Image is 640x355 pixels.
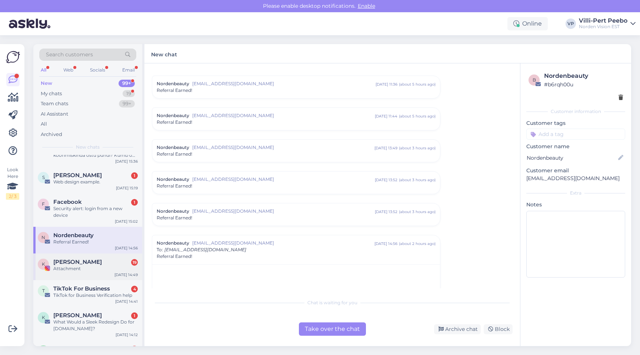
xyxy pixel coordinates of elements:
[157,119,192,126] span: Referral Earned!
[41,80,52,87] div: New
[6,193,19,200] div: 2 / 3
[375,177,397,183] div: [DATE] 13:52
[566,19,576,29] div: VP
[192,80,376,87] span: [EMAIL_ADDRESS][DOMAIN_NAME]
[526,143,625,150] p: Customer name
[53,292,138,299] div: TikTok for Business Verification help
[53,232,94,239] span: Nordenbeauty
[116,332,138,338] div: [DATE] 14:12
[399,177,436,183] div: ( about 3 hours ago )
[41,235,45,240] span: N
[53,312,102,319] span: krista
[41,120,47,128] div: All
[53,285,110,292] span: TikTok For Business
[579,18,627,24] div: Villi-Pert Peebo
[527,154,617,162] input: Add name
[157,253,192,260] span: Referral Earned!
[526,190,625,196] div: Extra
[192,144,374,151] span: [EMAIL_ADDRESS][DOMAIN_NAME]
[526,108,625,115] div: Customer information
[114,272,138,278] div: [DATE] 14:49
[526,167,625,175] p: Customer email
[39,65,48,75] div: All
[526,175,625,182] p: [EMAIL_ADDRESS][DOMAIN_NAME]
[131,312,138,319] div: 1
[192,176,375,183] span: [EMAIL_ADDRESS][DOMAIN_NAME]
[42,175,45,180] span: S
[157,208,189,215] span: Nordenbeauty
[42,261,45,267] span: K
[53,265,138,272] div: Attachment
[53,345,86,352] span: #plhkqxwa
[115,299,138,304] div: [DATE] 14:41
[28,44,66,49] div: Domain Overview
[6,50,20,64] img: Askly Logo
[131,346,138,352] div: 1
[157,183,192,189] span: Referral Earned!
[544,72,623,80] div: Nordenbeauty
[116,185,138,191] div: [DATE] 15:19
[399,209,436,215] div: ( about 3 hours ago )
[399,82,436,87] div: ( about 5 hours ago )
[131,286,138,292] div: 4
[192,208,375,215] span: [EMAIL_ADDRESS][DOMAIN_NAME]
[164,247,246,252] span: [EMAIL_ADDRESS][DOMAIN_NAME]
[115,245,138,251] div: [DATE] 14:56
[6,166,19,200] div: Look Here
[374,241,397,246] div: [DATE] 14:56
[41,131,62,138] div: Archived
[157,240,189,246] span: Nordenbeauty
[526,129,625,140] input: Add a tag
[62,65,75,75] div: Web
[157,247,163,252] span: To :
[375,209,397,215] div: [DATE] 13:52
[46,51,93,59] span: Search customers
[157,80,189,87] span: Nordenbeauty
[507,17,548,30] div: Online
[152,299,513,306] div: Chat is waiting for you
[399,145,436,151] div: ( about 3 hours ago )
[41,90,62,97] div: My chats
[157,87,192,94] span: Referral Earned!
[374,145,397,151] div: [DATE] 13:49
[533,77,536,83] span: b
[82,44,125,49] div: Keywords by Traffic
[41,110,68,118] div: AI Assistant
[399,241,436,246] div: ( about 2 hours ago )
[299,322,366,336] div: Take over the chat
[53,239,138,245] div: Referral Earned!
[484,324,513,334] div: Block
[434,324,481,334] div: Archive chat
[41,100,68,107] div: Team chats
[12,19,18,25] img: website_grey.svg
[544,80,623,89] div: # b6rqh00u
[115,219,138,224] div: [DATE] 15:02
[121,65,136,75] div: Email
[89,65,107,75] div: Socials
[526,201,625,209] p: Notes
[192,240,374,246] span: [EMAIL_ADDRESS][DOMAIN_NAME]
[53,205,138,219] div: Security alert: login from a new device
[19,19,81,25] div: Domain: [DOMAIN_NAME]
[151,49,177,59] label: New chat
[376,82,397,87] div: [DATE] 11:36
[192,112,375,119] span: [EMAIL_ADDRESS][DOMAIN_NAME]
[131,199,138,206] div: 1
[131,259,138,266] div: 19
[53,259,102,265] span: Kerli Djomina
[579,18,636,30] a: Villi-Pert PeeboNorden Vision EST
[356,3,377,9] span: Enable
[42,288,45,293] span: T
[131,172,138,179] div: 1
[579,24,627,30] div: Norden Vision EST
[53,172,102,179] span: Sophia Khan
[12,12,18,18] img: logo_orange.svg
[119,100,135,107] div: 99+
[53,199,82,205] span: Facebook
[76,144,100,150] span: New chats
[157,112,189,119] span: Nordenbeauty
[42,201,45,207] span: F
[157,151,192,157] span: Referral Earned!
[119,80,135,87] div: 99+
[53,179,138,185] div: Web design example.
